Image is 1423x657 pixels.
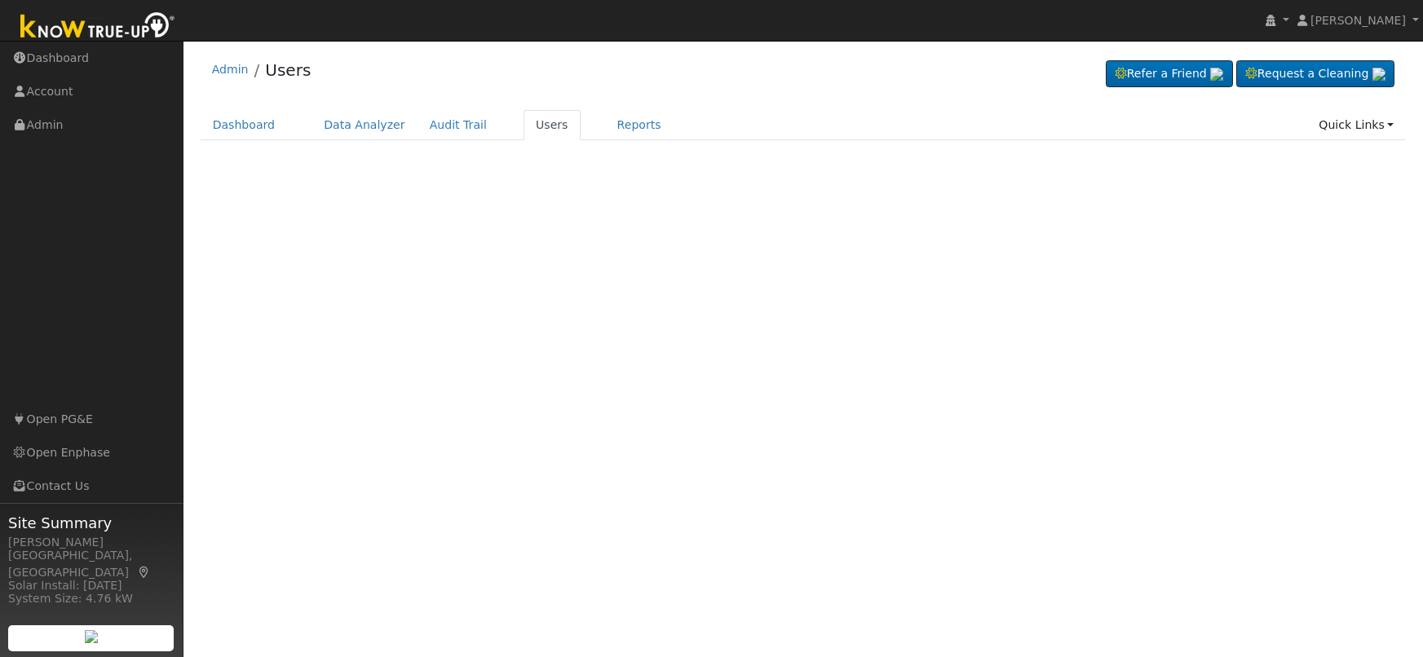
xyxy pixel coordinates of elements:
[201,110,288,140] a: Dashboard
[524,110,581,140] a: Users
[312,110,418,140] a: Data Analyzer
[137,566,152,579] a: Map
[1210,68,1223,81] img: retrieve
[8,547,175,581] div: [GEOGRAPHIC_DATA], [GEOGRAPHIC_DATA]
[1310,14,1406,27] span: [PERSON_NAME]
[1306,110,1406,140] a: Quick Links
[8,577,175,594] div: Solar Install: [DATE]
[85,630,98,643] img: retrieve
[1106,60,1233,88] a: Refer a Friend
[605,110,674,140] a: Reports
[212,63,249,76] a: Admin
[1372,68,1385,81] img: retrieve
[8,534,175,551] div: [PERSON_NAME]
[12,9,183,46] img: Know True-Up
[418,110,499,140] a: Audit Trail
[8,590,175,607] div: System Size: 4.76 kW
[1236,60,1394,88] a: Request a Cleaning
[8,512,175,534] span: Site Summary
[265,60,311,80] a: Users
